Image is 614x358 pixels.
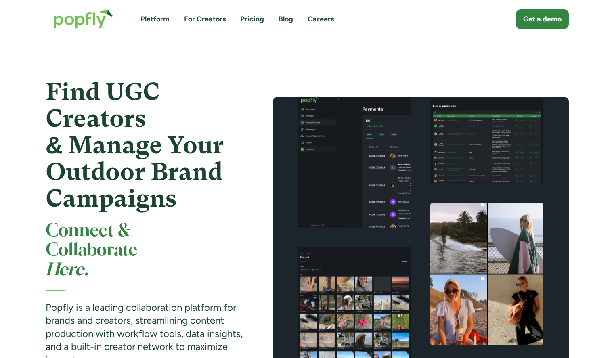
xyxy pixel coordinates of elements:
a: Blog [279,14,293,24]
a: For Creators [184,14,226,24]
strong: Find UGC Creators & Manage Your Outdoor Brand Campaigns [46,78,224,212]
h2: Connect & Collaborate [46,222,244,280]
em: Here. [46,262,88,278]
a: Careers [308,14,334,24]
a: home [46,2,121,37]
a: Get a demo [516,9,569,29]
a: Platform [140,14,170,24]
a: Pricing [240,14,264,24]
div: Get a demo [523,14,562,24]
